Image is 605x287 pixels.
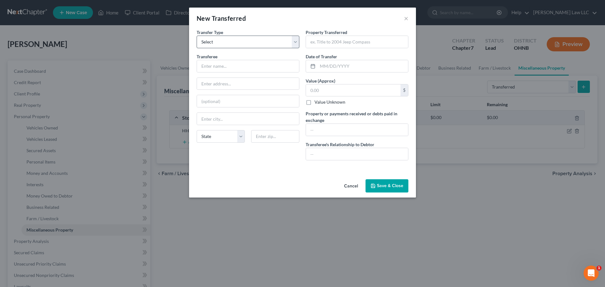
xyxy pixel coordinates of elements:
[404,14,408,22] button: ×
[306,30,347,35] span: Property Transferred
[306,36,408,48] input: ex. Title to 2004 Jeep Compass
[596,266,602,271] span: 1
[314,99,345,105] label: Value Unknown
[197,95,299,107] input: (optional)
[306,124,408,136] input: --
[306,77,335,84] label: Value (Approx)
[400,84,408,96] div: $
[584,266,599,281] iframe: Intercom live chat
[306,110,408,123] label: Property or payments received or debts paid in exchange
[339,180,363,192] button: Cancel
[306,54,337,59] span: Date of Transfer
[318,60,408,72] input: MM/DD/YYYY
[197,54,217,59] span: Transferee
[306,84,400,96] input: 0.00
[366,179,408,192] button: Save & Close
[306,141,374,148] label: Transferee's Relationship to Debtor
[197,60,299,72] input: Enter name...
[251,130,299,143] input: Enter zip...
[197,14,246,23] div: New Transferred
[197,113,299,125] input: Enter city...
[197,78,299,90] input: Enter address...
[197,30,223,35] span: Transfer Type
[306,148,408,160] input: --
